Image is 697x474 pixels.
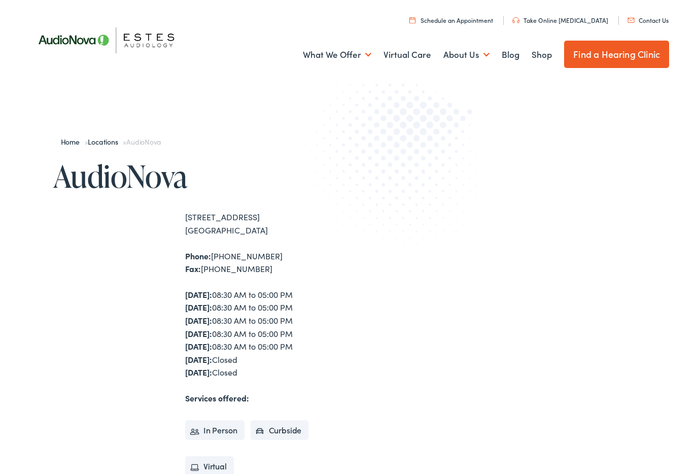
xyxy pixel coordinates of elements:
strong: [DATE]: [185,328,212,339]
a: Locations [88,137,123,147]
a: Schedule an Appointment [409,16,493,24]
li: Curbside [251,420,309,441]
img: utility icon [512,17,519,23]
strong: [DATE]: [185,289,212,300]
a: Shop [532,36,552,74]
div: [PHONE_NUMBER] [PHONE_NUMBER] [185,250,348,276]
a: Home [61,137,85,147]
a: Take Online [MEDICAL_DATA] [512,16,608,24]
span: » » [61,137,161,147]
a: Blog [502,36,519,74]
strong: [DATE]: [185,341,212,352]
div: [STREET_ADDRESS] [GEOGRAPHIC_DATA] [185,211,348,236]
img: utility icon [409,17,415,23]
li: In Person [185,420,245,441]
strong: [DATE]: [185,315,212,326]
img: utility icon [628,18,635,23]
a: Virtual Care [384,36,431,74]
a: Contact Us [628,16,669,24]
strong: Services offered: [185,392,249,403]
h1: AudioNova [53,159,348,193]
strong: [DATE]: [185,366,212,378]
strong: Fax: [185,263,201,274]
strong: [DATE]: [185,354,212,365]
a: Find a Hearing Clinic [564,41,669,68]
strong: Phone: [185,250,211,261]
div: 08:30 AM to 05:00 PM 08:30 AM to 05:00 PM 08:30 AM to 05:00 PM 08:30 AM to 05:00 PM 08:30 AM to 0... [185,288,348,379]
strong: [DATE]: [185,301,212,313]
span: AudioNova [126,137,161,147]
a: What We Offer [303,36,371,74]
a: About Us [443,36,490,74]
